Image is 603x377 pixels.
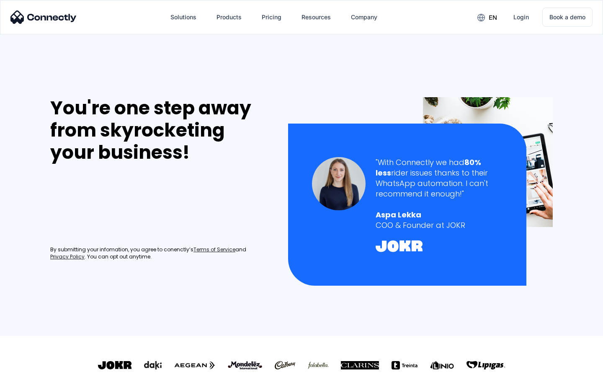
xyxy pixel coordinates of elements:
div: COO & Founder at JOKR [376,220,502,230]
div: "With Connectly we had rider issues thanks to their WhatsApp automation. I can't recommend it eno... [376,157,502,199]
img: Connectly Logo [10,10,77,24]
a: Terms of Service [193,246,235,253]
div: Solutions [170,11,196,23]
aside: Language selected: English [8,362,50,374]
a: Privacy Policy [50,253,85,261]
a: Login [507,7,536,27]
a: Book a demo [542,8,593,27]
ul: Language list [17,362,50,374]
div: en [489,12,497,23]
div: Login [513,11,529,23]
div: By submitting your infomation, you agree to conenctly’s and . You can opt out anytime. [50,246,271,261]
div: Pricing [262,11,281,23]
div: Resources [301,11,331,23]
iframe: Form 0 [50,173,176,236]
div: Products [216,11,242,23]
strong: Aspa Lekka [376,209,421,220]
a: Pricing [255,7,288,27]
div: You're one step away from skyrocketing your business! [50,97,271,163]
div: Company [351,11,377,23]
strong: 80% less [376,157,481,178]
